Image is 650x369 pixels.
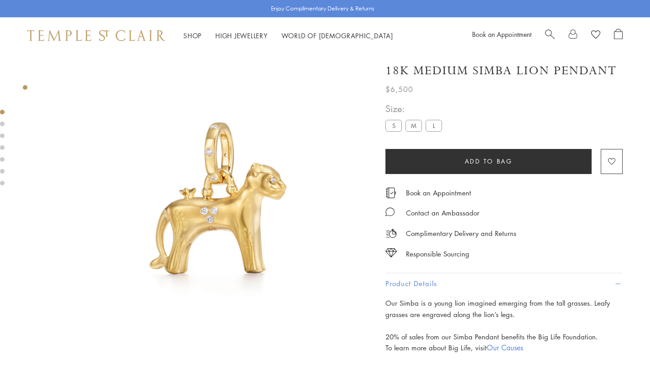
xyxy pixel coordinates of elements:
div: Responsible Sourcing [406,248,469,260]
div: Contact an Ambassador [406,207,479,219]
label: M [406,120,422,131]
span: $6,500 [385,83,413,95]
img: Temple St. Clair [27,30,165,41]
img: P31840-LIONMD [59,54,372,366]
p: Complimentary Delivery and Returns [406,228,516,239]
a: Our Causes [487,343,523,353]
span: Size: [385,101,446,116]
h1: 18K Medium Simba Lion Pendant [385,63,617,79]
a: Search [545,29,555,42]
img: icon_appointment.svg [385,188,396,198]
p: Enjoy Complimentary Delivery & Returns [271,4,374,13]
span: Add to bag [465,156,513,166]
a: ShopShop [183,31,202,40]
div: Product gallery navigation [23,83,27,97]
label: S [385,120,402,131]
button: Add to bag [385,149,592,174]
img: MessageIcon-01_2.svg [385,207,395,216]
a: Book an Appointment [472,30,531,39]
p: 20% of sales from our Simba Pendant benefits the Big Life Foundation. [385,331,623,343]
img: icon_sourcing.svg [385,248,397,257]
img: icon_delivery.svg [385,228,397,239]
label: L [426,120,442,131]
a: World of [DEMOGRAPHIC_DATA]World of [DEMOGRAPHIC_DATA] [281,31,393,40]
a: Book an Appointment [406,188,471,198]
iframe: Gorgias live chat messenger [604,326,641,360]
a: High JewelleryHigh Jewellery [215,31,268,40]
nav: Main navigation [183,30,393,41]
p: Our Simba is a young lion imagined emerging from the tall grasses. Leafy grasses are engraved alo... [385,297,623,320]
button: Product Details [385,273,623,294]
a: View Wishlist [591,29,600,42]
p: To learn more about Big Life, visit [385,342,623,354]
a: Open Shopping Bag [614,29,623,42]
